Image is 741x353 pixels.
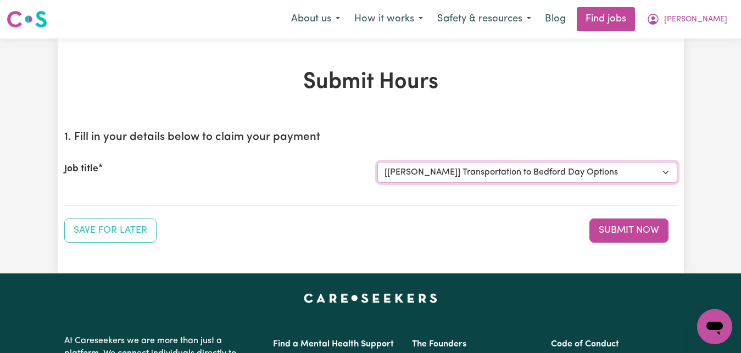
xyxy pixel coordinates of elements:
a: Code of Conduct [551,340,619,349]
button: My Account [639,8,734,31]
span: [PERSON_NAME] [664,14,727,26]
iframe: Button to launch messaging window [697,309,732,344]
a: Careseekers home page [304,293,437,302]
button: Safety & resources [430,8,538,31]
img: Careseekers logo [7,9,47,29]
button: Save your job report [64,218,157,243]
h1: Submit Hours [64,69,677,96]
button: Submit your job report [589,218,668,243]
a: Find jobs [577,7,635,31]
button: About us [284,8,347,31]
a: Blog [538,7,572,31]
h2: 1. Fill in your details below to claim your payment [64,131,677,144]
a: Careseekers logo [7,7,47,32]
label: Job title [64,162,98,176]
button: How it works [347,8,430,31]
a: The Founders [412,340,466,349]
